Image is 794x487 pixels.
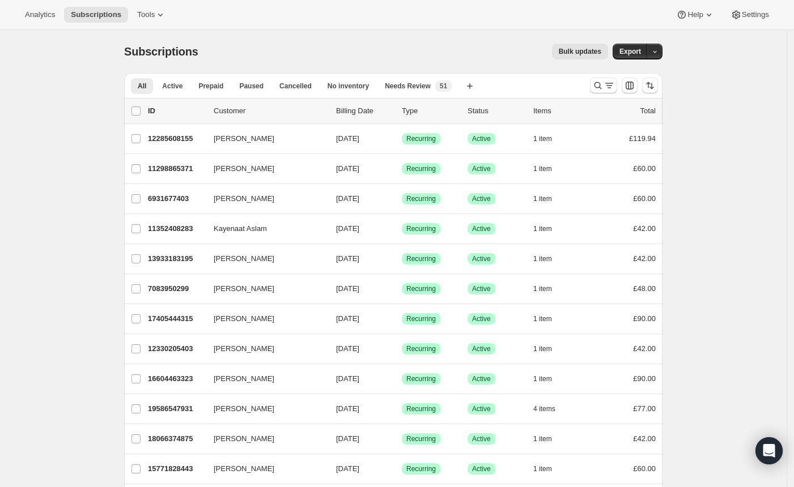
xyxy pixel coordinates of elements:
[214,193,274,204] span: [PERSON_NAME]
[148,221,656,237] div: 11352408283Kayenaat Aslam[DATE]SuccessRecurringSuccessActive1 item£42.00
[406,224,436,233] span: Recurring
[207,460,320,478] button: [PERSON_NAME]
[533,191,564,207] button: 1 item
[533,374,552,383] span: 1 item
[214,163,274,174] span: [PERSON_NAME]
[472,374,491,383] span: Active
[533,404,555,413] span: 4 items
[148,105,205,117] p: ID
[640,105,656,117] p: Total
[148,373,205,385] p: 16604463323
[687,10,703,19] span: Help
[629,134,656,143] span: £119.94
[148,133,205,144] p: 12285608155
[148,463,205,475] p: 15771828443
[148,433,205,445] p: 18066374875
[214,403,274,415] span: [PERSON_NAME]
[148,193,205,204] p: 6931677403
[336,224,359,233] span: [DATE]
[198,82,223,91] span: Prepaid
[214,313,274,324] span: [PERSON_NAME]
[533,284,552,293] span: 1 item
[633,194,656,203] span: £60.00
[633,374,656,383] span: £90.00
[633,404,656,413] span: £77.00
[533,464,552,473] span: 1 item
[406,134,436,143] span: Recurring
[214,133,274,144] span: [PERSON_NAME]
[18,7,62,23] button: Analytics
[385,82,431,91] span: Needs Review
[533,221,564,237] button: 1 item
[214,433,274,445] span: [PERSON_NAME]
[336,314,359,323] span: [DATE]
[533,434,552,443] span: 1 item
[148,131,656,147] div: 12285608155[PERSON_NAME][DATE]SuccessRecurringSuccessActive1 item£119.94
[533,311,564,327] button: 1 item
[613,44,648,59] button: Export
[214,463,274,475] span: [PERSON_NAME]
[472,314,491,323] span: Active
[207,250,320,268] button: [PERSON_NAME]
[472,134,491,143] span: Active
[669,7,721,23] button: Help
[472,344,491,353] span: Active
[148,251,656,267] div: 13933183195[PERSON_NAME][DATE]SuccessRecurringSuccessActive1 item£42.00
[533,194,552,203] span: 1 item
[468,105,524,117] p: Status
[742,10,769,19] span: Settings
[148,403,205,415] p: 19586547931
[472,164,491,173] span: Active
[533,341,564,357] button: 1 item
[71,10,121,19] span: Subscriptions
[207,370,320,388] button: [PERSON_NAME]
[336,164,359,173] span: [DATE]
[472,254,491,263] span: Active
[406,194,436,203] span: Recurring
[622,78,638,93] button: Customize table column order and visibility
[406,374,436,383] span: Recurring
[406,314,436,323] span: Recurring
[148,191,656,207] div: 6931677403[PERSON_NAME][DATE]SuccessRecurringSuccessActive1 item£60.00
[64,7,128,23] button: Subscriptions
[533,134,552,143] span: 1 item
[279,82,312,91] span: Cancelled
[533,131,564,147] button: 1 item
[633,434,656,443] span: £42.00
[559,47,601,56] span: Bulk updates
[214,373,274,385] span: [PERSON_NAME]
[148,431,656,447] div: 18066374875[PERSON_NAME][DATE]SuccessRecurringSuccessActive1 item£42.00
[406,464,436,473] span: Recurring
[207,310,320,328] button: [PERSON_NAME]
[207,280,320,298] button: [PERSON_NAME]
[440,82,447,91] span: 51
[207,190,320,208] button: [PERSON_NAME]
[137,10,155,19] span: Tools
[214,253,274,264] span: [PERSON_NAME]
[207,130,320,148] button: [PERSON_NAME]
[25,10,55,19] span: Analytics
[533,161,564,177] button: 1 item
[633,164,656,173] span: £60.00
[148,401,656,417] div: 19586547931[PERSON_NAME][DATE]SuccessRecurringSuccessActive4 items£77.00
[755,437,783,464] div: Open Intercom Messenger
[472,404,491,413] span: Active
[472,224,491,233] span: Active
[336,254,359,263] span: [DATE]
[336,404,359,413] span: [DATE]
[336,105,393,117] p: Billing Date
[406,254,436,263] span: Recurring
[207,220,320,238] button: Kayenaat Aslam
[214,105,327,117] p: Customer
[533,254,552,263] span: 1 item
[406,284,436,293] span: Recurring
[533,281,564,297] button: 1 item
[533,371,564,387] button: 1 item
[148,283,205,294] p: 7083950299
[633,224,656,233] span: £42.00
[239,82,264,91] span: Paused
[533,164,552,173] span: 1 item
[552,44,608,59] button: Bulk updates
[148,163,205,174] p: 11298865371
[336,464,359,473] span: [DATE]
